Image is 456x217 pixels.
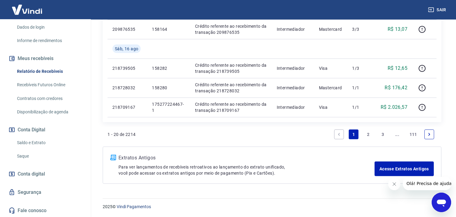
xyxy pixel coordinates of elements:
a: Dados de login [15,21,84,34]
iframe: Mensagem da empresa [403,177,451,190]
p: 218728032 [112,85,142,91]
p: 1/1 [352,104,370,110]
a: Informe de rendimentos [15,34,84,47]
p: Intermediador [277,26,309,32]
p: 209876535 [112,26,142,32]
p: R$ 2.026,57 [381,104,407,111]
a: Vindi Pagamentos [117,204,151,209]
p: 1/3 [352,65,370,71]
p: 3/3 [352,26,370,32]
p: Intermediador [277,104,309,110]
iframe: Fechar mensagem [388,178,400,190]
button: Sair [427,4,449,16]
a: Page 1 is your current page [349,130,358,139]
p: Para ver lançamentos de recebíveis retroativos ao lançamento do extrato unificado, você pode aces... [118,164,375,176]
p: Intermediador [277,85,309,91]
p: 218739505 [112,65,142,71]
p: Mastercard [319,26,343,32]
img: ícone [110,155,116,160]
iframe: Botão para abrir a janela de mensagens [432,193,451,212]
a: Disponibilização de agenda [15,106,84,118]
a: Page 111 [407,130,420,139]
a: Page 3 [378,130,388,139]
p: 158282 [152,65,185,71]
p: 2025 © [103,204,441,210]
span: Olá! Precisa de ajuda? [4,4,51,9]
a: Contratos com credores [15,92,84,105]
p: 1/1 [352,85,370,91]
a: Saldo e Extrato [15,137,84,149]
a: Conta digital [7,167,84,181]
p: R$ 13,07 [388,26,407,33]
p: Mastercard [319,85,343,91]
p: Visa [319,65,343,71]
span: Sáb, 16 ago [115,46,138,52]
p: R$ 176,42 [385,84,408,91]
p: 175277224467-1 [152,101,185,113]
a: Acesse Extratos Antigos [375,162,434,176]
a: Page 2 [363,130,373,139]
button: Conta Digital [7,123,84,137]
img: Vindi [7,0,47,19]
p: Crédito referente ao recebimento da transação 209876535 [195,23,267,35]
p: Visa [319,104,343,110]
button: Meus recebíveis [7,52,84,65]
p: R$ 12,65 [388,65,407,72]
p: Extratos Antigos [118,154,375,162]
a: Previous page [334,130,344,139]
a: Relatório de Recebíveis [15,65,84,78]
a: Recebíveis Futuros Online [15,79,84,91]
span: Conta digital [18,170,45,178]
a: Jump forward [393,130,402,139]
a: Segurança [7,186,84,199]
ul: Pagination [332,127,437,142]
a: Next page [424,130,434,139]
p: Crédito referente ao recebimento da transação 218709167 [195,101,267,113]
a: Saque [15,150,84,162]
p: 158164 [152,26,185,32]
p: 218709167 [112,104,142,110]
p: 1 - 20 de 2214 [108,131,136,137]
p: 158280 [152,85,185,91]
p: Crédito referente ao recebimento da transação 218739505 [195,62,267,74]
p: Intermediador [277,65,309,71]
p: Crédito referente ao recebimento da transação 218728032 [195,82,267,94]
